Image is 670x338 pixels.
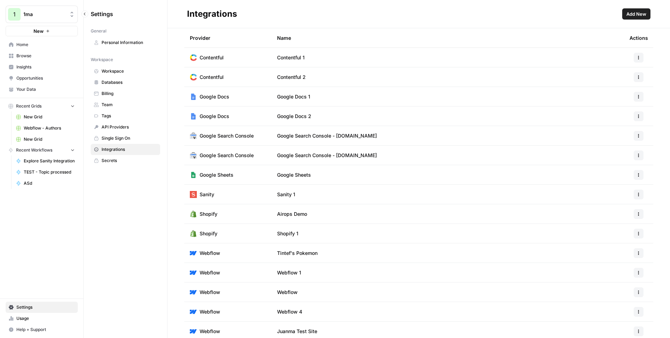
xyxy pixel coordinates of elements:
span: 1ma [23,11,66,18]
img: Contentful [190,74,197,81]
button: Add New [622,8,650,20]
span: General [91,28,106,34]
img: Shopify [190,211,197,218]
a: Workspace [91,66,160,77]
img: Google Docs [190,93,197,100]
span: Browse [16,53,75,59]
span: Webflow [200,289,220,296]
span: Webflow [277,289,298,296]
span: Usage [16,315,75,322]
a: Integrations [91,144,160,155]
span: Google Docs [200,93,229,100]
img: Webflow [190,308,197,315]
span: Google Search Console [200,132,254,139]
span: New Grid [24,114,75,120]
span: Settings [16,304,75,310]
img: Webflow [190,328,197,335]
span: Google Search Console - [DOMAIN_NAME] [277,132,377,139]
img: Sanity [190,191,197,198]
span: Webflow - Authors [24,125,75,131]
a: API Providers [91,122,160,133]
div: Integrations [187,8,237,20]
a: ASd [13,178,78,189]
button: Workspace: 1ma [6,6,78,23]
span: Webflow [200,250,220,257]
div: Name [277,28,618,47]
span: Your Data [16,86,75,93]
span: ASd [24,180,75,186]
a: Personal Information [91,37,160,48]
a: Browse [6,50,78,61]
span: Secrets [102,157,157,164]
span: Team [102,102,157,108]
span: Shopify [200,211,217,218]
a: Tags [91,110,160,122]
a: TEST - Topic processed [13,167,78,178]
span: Add New [626,10,646,17]
div: Actions [630,28,648,47]
span: TEST - Topic processed [24,169,75,175]
span: Workspace [102,68,157,74]
img: Contentful [190,54,197,61]
span: Settings [91,10,113,18]
img: Google Search Console [190,152,197,159]
span: Integrations [102,146,157,153]
a: Usage [6,313,78,324]
span: Google Search Console - [DOMAIN_NAME] [277,152,377,159]
a: Billing [91,88,160,99]
a: Secrets [91,155,160,166]
span: Home [16,42,75,48]
span: Webflow 1 [277,269,301,276]
a: Single Sign On [91,133,160,144]
img: Webflow [190,289,197,296]
span: Google Sheets [200,171,233,178]
a: Databases [91,77,160,88]
a: New Grid [13,111,78,123]
span: Single Sign On [102,135,157,141]
span: Contentful 1 [277,54,305,61]
span: Sanity [200,191,214,198]
img: Google Docs [190,113,197,120]
button: Recent Workflows [6,145,78,155]
span: Google Sheets [277,171,311,178]
span: Help + Support [16,326,75,333]
span: Juanma Test Site [277,328,317,335]
span: Workspace [91,57,113,63]
span: Google Docs [200,113,229,120]
span: Google Search Console [200,152,254,159]
span: Webflow 4 [277,308,302,315]
img: Shopify [190,230,197,237]
img: Google Sheets [190,171,197,178]
span: Webflow [200,328,220,335]
a: Home [6,39,78,50]
span: Airops Demo [277,211,307,218]
span: Contentful 2 [277,74,306,81]
a: Settings [6,302,78,313]
span: Personal Information [102,39,157,46]
button: New [6,26,78,36]
a: Opportunities [6,73,78,84]
span: Insights [16,64,75,70]
span: Shopify [200,230,217,237]
span: Google Docs 1 [277,93,310,100]
span: Webflow [200,269,220,276]
span: Shopify 1 [277,230,298,237]
span: New [33,28,44,35]
span: Recent Grids [16,103,42,109]
button: Help + Support [6,324,78,335]
span: Google Docs 2 [277,113,311,120]
a: Explore Sanity Integration [13,155,78,167]
img: Google Search Console [190,132,197,139]
a: New Grid [13,134,78,145]
span: 1 [13,10,16,19]
span: Tintef's Pokemon [277,250,318,257]
span: Sanity 1 [277,191,295,198]
span: Tags [102,113,157,119]
span: Webflow [200,308,220,315]
img: Webflow [190,250,197,257]
span: API Providers [102,124,157,130]
span: Opportunities [16,75,75,81]
span: Recent Workflows [16,147,52,153]
a: Insights [6,61,78,73]
span: New Grid [24,136,75,142]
